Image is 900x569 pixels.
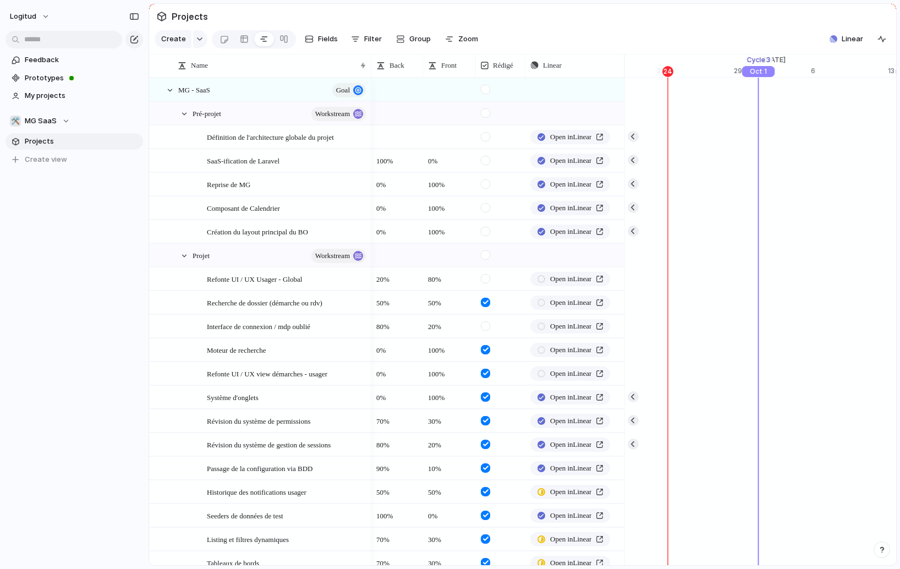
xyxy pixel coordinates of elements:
button: Create [155,30,191,48]
a: Feedback [6,52,143,68]
span: 0% [372,386,422,403]
span: goal [336,83,350,98]
a: Open inLinear [530,461,610,475]
span: Open in Linear [550,510,591,521]
span: 70% [372,528,422,545]
span: Projects [25,136,139,147]
a: Open inLinear [530,343,610,357]
div: Cycle 3 [744,55,772,65]
span: 100% [372,505,422,522]
a: Open inLinear [530,154,610,168]
button: Fields [300,30,342,48]
a: Open inLinear [530,390,610,404]
span: 20% [372,268,422,285]
button: workstream [311,107,366,121]
span: 100% [424,386,475,403]
span: Reprise de MG [207,178,250,190]
a: Open inLinear [530,130,610,144]
span: Historique des notifications usager [207,485,306,498]
button: 🛠️MG SaaS [6,113,143,129]
span: 80% [424,268,475,285]
span: 80% [372,315,422,332]
span: Open in Linear [550,297,591,308]
button: logitud [5,8,56,25]
span: Filter [364,34,382,45]
span: My projects [25,90,139,101]
button: workstream [311,249,366,263]
a: Open inLinear [530,296,610,310]
span: 0% [424,505,475,522]
span: Refonte UI / UX Usager - Global [207,272,302,285]
span: Système d'onglets [207,391,259,403]
span: Open in Linear [550,203,591,214]
span: Révision du système de permissions [207,414,311,427]
a: Open inLinear [530,201,610,215]
span: Zoom [458,34,478,45]
span: Tableaux de bords [207,556,259,569]
span: Prototypes [25,73,139,84]
span: 0% [372,173,422,190]
span: 50% [424,481,475,498]
span: Open in Linear [550,439,591,450]
a: Open inLinear [530,366,610,381]
span: 30% [424,410,475,427]
a: Open inLinear [530,485,610,499]
span: 50% [424,292,475,309]
a: Open inLinear [530,414,610,428]
div: Oct 1 [742,66,775,77]
span: workstream [315,106,350,122]
span: 0% [372,197,422,214]
a: Open inLinear [530,508,610,523]
a: Open inLinear [530,177,610,192]
span: Recherche de dossier (démarche ou rdv) [207,296,322,309]
span: 100% [424,173,475,190]
button: Filter [347,30,386,48]
span: Open in Linear [550,557,591,568]
div: 6 [811,66,888,76]
span: Projects [169,7,210,26]
a: Open inLinear [530,272,610,286]
span: Listing et filtres dynamiques [207,533,289,545]
span: 0% [372,339,422,356]
span: MG - SaaS [178,83,210,96]
span: Définition de l'architecture globale du projet [207,130,334,143]
span: 90% [372,457,422,474]
span: 50% [372,481,422,498]
span: 20% [424,434,475,451]
span: Create view [25,154,67,165]
span: Pré-projet [193,107,221,119]
span: 30% [424,552,475,569]
span: 80% [372,434,422,451]
span: Open in Linear [550,226,591,237]
span: Open in Linear [550,273,591,284]
button: Group [391,30,436,48]
span: Linear [842,34,863,45]
span: Open in Linear [550,321,591,332]
span: 100% [424,197,475,214]
span: Open in Linear [550,368,591,379]
span: [DATE] [756,54,792,65]
button: Linear [825,31,868,47]
a: Projects [6,133,143,150]
span: 0% [372,363,422,380]
a: Open inLinear [530,437,610,452]
span: logitud [10,11,36,22]
span: 50% [372,292,422,309]
span: Moteur de recherche [207,343,266,356]
span: SaaS-ification de Laravel [207,154,279,167]
span: Open in Linear [550,534,591,545]
span: Open in Linear [550,344,591,355]
span: 30% [424,528,475,545]
span: 0% [372,221,422,238]
span: Open in Linear [550,415,591,426]
span: 10% [424,457,475,474]
button: Create view [6,151,143,168]
span: Création du layout principal du BO [207,225,308,238]
a: Open inLinear [530,225,610,239]
span: Open in Linear [550,155,591,166]
span: Open in Linear [550,392,591,403]
span: Révision du système de gestion de sessions [207,438,331,451]
span: 100% [424,363,475,380]
a: My projects [6,87,143,104]
span: Refonte UI / UX view démarches - usager [207,367,327,380]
